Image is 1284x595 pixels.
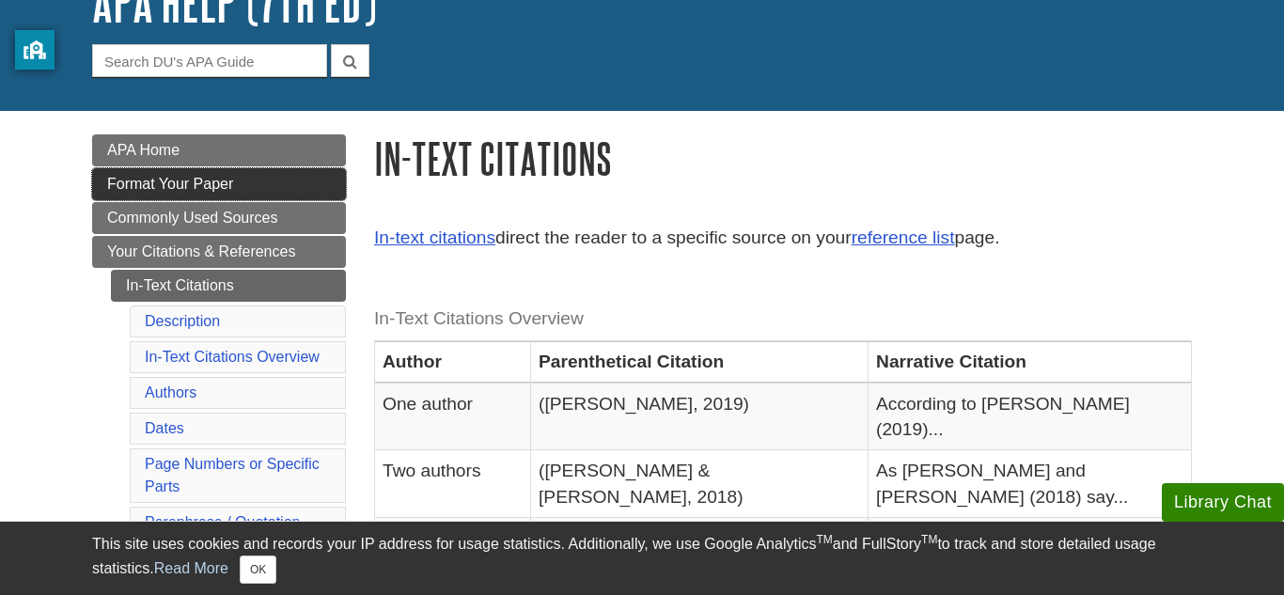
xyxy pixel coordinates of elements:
[921,533,937,546] sup: TM
[375,518,531,586] td: Three or more authors
[92,236,346,268] a: Your Citations & References
[816,533,832,546] sup: TM
[154,560,228,576] a: Read More
[145,514,300,530] a: Paraphrase / Quotation
[92,202,346,234] a: Commonly Used Sources
[374,134,1192,182] h1: In-Text Citations
[869,518,1192,586] td: Similar to [PERSON_NAME] et al. (2020)...
[111,270,346,302] a: In-Text Citations
[531,383,869,450] td: ([PERSON_NAME], 2019)
[107,243,295,259] span: Your Citations & References
[92,134,346,166] a: APA Home
[374,225,1192,252] p: direct the reader to a specific source on your page.
[107,176,233,192] span: Format Your Paper
[869,341,1192,383] th: Narrative Citation
[145,384,196,400] a: Authors
[92,44,327,77] input: Search DU's APA Guide
[1162,483,1284,522] button: Library Chat
[375,341,531,383] th: Author
[852,227,955,247] a: reference list
[107,142,180,158] span: APA Home
[107,210,277,226] span: Commonly Used Sources
[145,349,320,365] a: In-Text Citations Overview
[145,456,320,494] a: Page Numbers or Specific Parts
[531,450,869,518] td: ([PERSON_NAME] & [PERSON_NAME], 2018)
[92,168,346,200] a: Format Your Paper
[375,450,531,518] td: Two authors
[15,30,55,70] button: privacy banner
[531,518,869,586] td: ([PERSON_NAME] et al., 2020)
[145,420,184,436] a: Dates
[240,556,276,584] button: Close
[531,341,869,383] th: Parenthetical Citation
[374,227,495,247] a: In-text citations
[145,313,220,329] a: Description
[374,298,1192,340] caption: In-Text Citations Overview
[869,450,1192,518] td: As [PERSON_NAME] and [PERSON_NAME] (2018) say...
[92,533,1192,584] div: This site uses cookies and records your IP address for usage statistics. Additionally, we use Goo...
[375,383,531,450] td: One author
[869,383,1192,450] td: According to [PERSON_NAME] (2019)...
